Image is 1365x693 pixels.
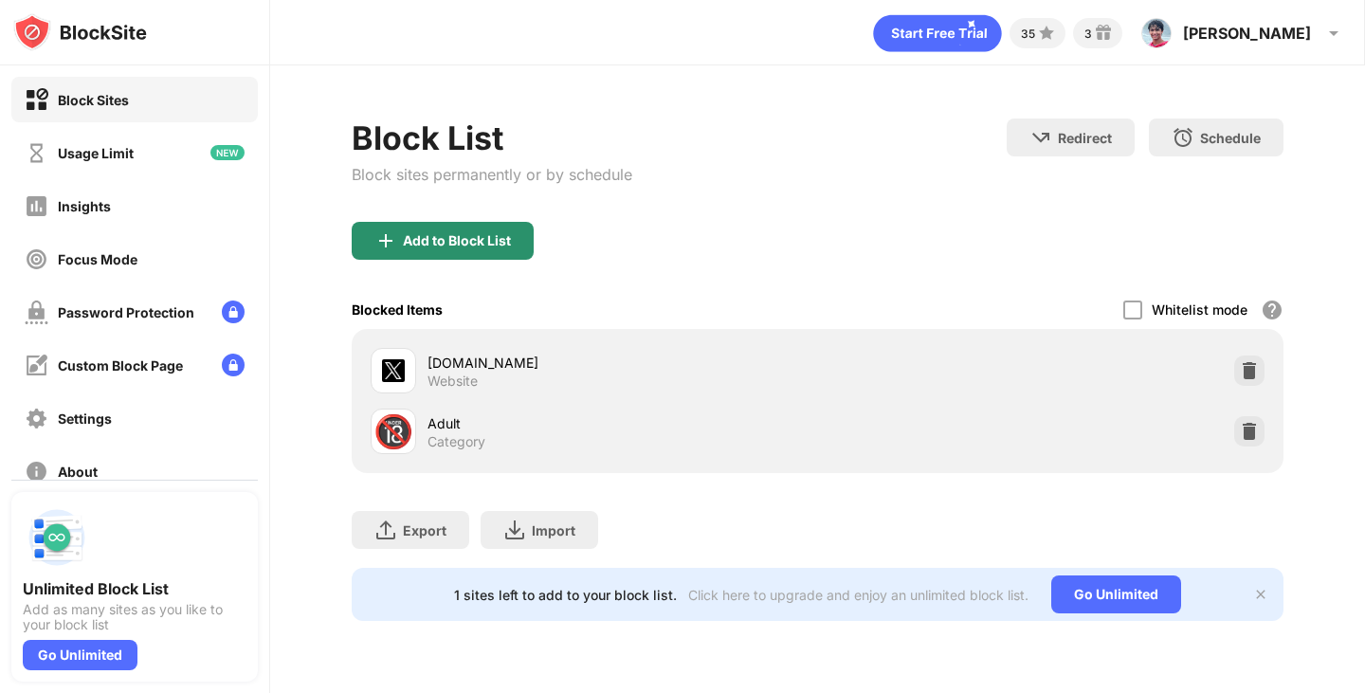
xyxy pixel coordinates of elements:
[382,359,405,382] img: favicons
[58,198,111,214] div: Insights
[13,13,147,51] img: logo-blocksite.svg
[688,587,1028,603] div: Click here to upgrade and enjoy an unlimited block list.
[25,354,48,377] img: customize-block-page-off.svg
[210,145,245,160] img: new-icon.svg
[352,301,443,318] div: Blocked Items
[23,579,246,598] div: Unlimited Block List
[1084,27,1092,41] div: 3
[403,522,446,538] div: Export
[58,92,129,108] div: Block Sites
[352,119,632,157] div: Block List
[58,304,194,320] div: Password Protection
[428,373,478,390] div: Website
[428,413,817,433] div: Adult
[1253,587,1268,602] img: x-button.svg
[58,145,134,161] div: Usage Limit
[25,141,48,165] img: time-usage-off.svg
[222,354,245,376] img: lock-menu.svg
[23,503,91,572] img: push-block-list.svg
[25,247,48,271] img: focus-off.svg
[58,464,98,480] div: About
[25,407,48,430] img: settings-off.svg
[1051,575,1181,613] div: Go Unlimited
[1152,301,1247,318] div: Whitelist mode
[1035,22,1058,45] img: points-small.svg
[1021,27,1035,41] div: 35
[1092,22,1115,45] img: reward-small.svg
[25,88,48,112] img: block-on.svg
[428,433,485,450] div: Category
[58,410,112,427] div: Settings
[428,353,817,373] div: [DOMAIN_NAME]
[352,165,632,184] div: Block sites permanently or by schedule
[58,251,137,267] div: Focus Mode
[222,301,245,323] img: lock-menu.svg
[23,640,137,670] div: Go Unlimited
[454,587,677,603] div: 1 sites left to add to your block list.
[25,460,48,483] img: about-off.svg
[403,233,511,248] div: Add to Block List
[1058,130,1112,146] div: Redirect
[25,194,48,218] img: insights-off.svg
[1200,130,1261,146] div: Schedule
[373,412,413,451] div: 🔞
[25,301,48,324] img: password-protection-off.svg
[873,14,1002,52] div: animation
[58,357,183,374] div: Custom Block Page
[532,522,575,538] div: Import
[1141,18,1172,48] img: ACg8ocLUAB3fVjit1aZNHdy2OC0jMVJ7n9U5HFU9AcdEM57OwqpollRX=s96-c
[1183,24,1311,43] div: [PERSON_NAME]
[23,602,246,632] div: Add as many sites as you like to your block list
